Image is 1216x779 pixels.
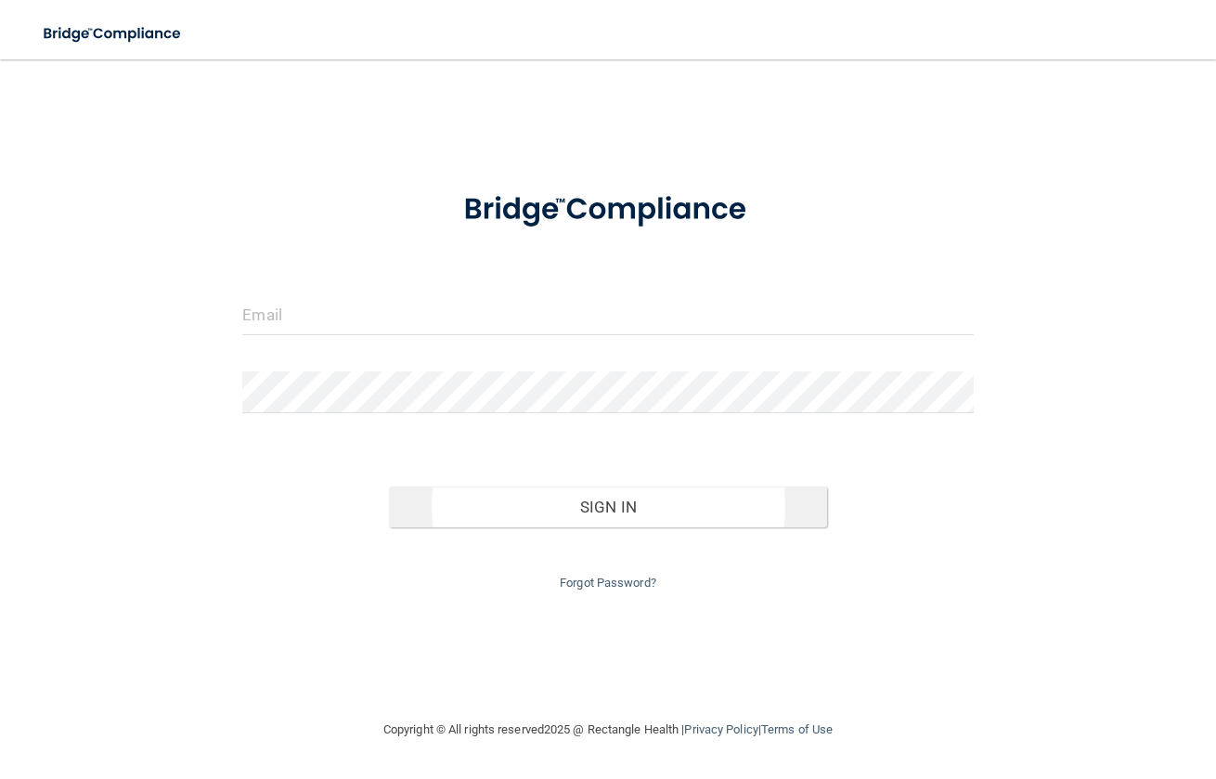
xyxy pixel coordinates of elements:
[433,171,784,249] img: bridge_compliance_login_screen.278c3ca4.svg
[761,722,833,736] a: Terms of Use
[389,487,827,527] button: Sign In
[560,576,656,590] a: Forgot Password?
[242,293,973,335] input: Email
[684,722,757,736] a: Privacy Policy
[28,15,199,53] img: bridge_compliance_login_screen.278c3ca4.svg
[269,700,947,760] div: Copyright © All rights reserved 2025 @ Rectangle Health | |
